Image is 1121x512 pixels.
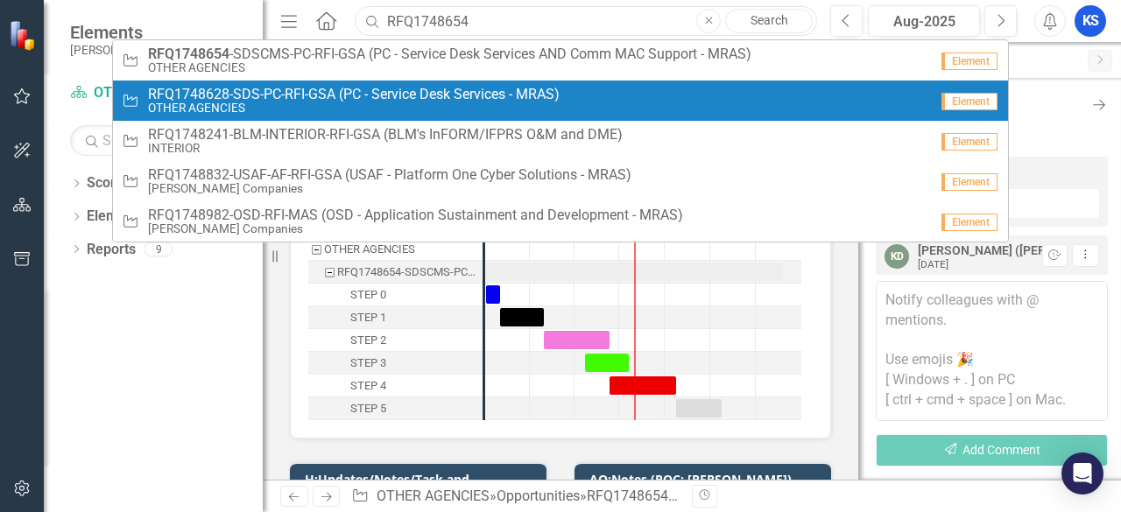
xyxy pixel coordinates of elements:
h3: AQ:Notes (POC: [PERSON_NAME])([URL][DOMAIN_NAME]) [589,473,822,500]
a: RFQ1748241-BLM-INTERIOR-RFI-GSA (BLM's InFORM/IFPRS O&M and DME)INTERIORElement [113,121,1008,161]
div: Task: Start date: 2025-07-08 End date: 2025-08-07 [308,352,483,375]
span: Element [941,173,998,191]
a: OTHER AGENCIES [377,487,490,504]
a: -SDSCMS-PC-RFI-GSA (PC - Service Desk Services AND Comm MAC Support - MRAS)OTHER AGENCIESElement [113,40,1008,81]
div: STEP 4 [350,375,386,397]
div: STEP 1 [350,306,386,329]
div: Task: Start date: 2025-05-11 End date: 2025-06-10 [308,306,483,329]
div: 9 [145,242,173,256]
div: RFQ1748654-SDSCMS-PC-RFI-GSA (PC - Service Desk Services AND Comm MAC Support - MRAS) [308,261,483,284]
div: STEP 2 [308,329,483,352]
div: RFQ1748654-SDSCMS-PC-RFI-GSA (PC - Service Desk Services AND Comm MAC Support - MRAS) [337,261,477,284]
small: [PERSON_NAME] Companies [148,182,631,195]
div: Task: Start date: 2025-09-08 End date: 2025-10-08 [676,399,722,417]
h3: H:Updates/Notes/Task and Assignments (PdM/PM) [305,473,538,500]
span: RFQ1748241-BLM-INTERIOR-RFI-GSA (BLM's InFORM/IFPRS O&M and DME) [148,127,623,143]
button: Add Comment [876,434,1108,466]
div: Task: OTHER AGENCIES Start date: 2025-05-01 End date: 2025-05-02 [308,238,483,261]
div: STEP 3 [350,352,386,375]
a: Reports [87,240,136,260]
span: Element [941,214,998,231]
small: [PERSON_NAME] Companies [148,222,683,235]
a: RFQ1748628-SDS-PC-RFI-GSA (PC - Service Desk Services - MRAS)OTHER AGENCIESElement [113,81,1008,121]
div: STEP 4 [308,375,483,397]
div: Task: Start date: 2025-07-25 End date: 2025-09-08 [308,375,483,397]
div: STEP 1 [308,306,483,329]
span: Element [941,133,998,151]
small: OTHER AGENCIES [148,102,560,115]
div: Task: Start date: 2025-05-01 End date: 2025-11-18 [308,261,483,284]
small: [DATE] [918,258,948,270]
div: Task: Start date: 2025-06-10 End date: 2025-07-25 [308,329,483,352]
div: STEP 5 [350,397,386,420]
span: RFQ1748832-USAF-AF-RFI-GSA (USAF - Platform One Cyber Solutions - MRAS) [148,167,631,183]
img: ClearPoint Strategy [9,20,39,51]
span: RFQ1748982-OSD-RFI-MAS (OSD - Application Sustainment and Development - MRAS) [148,207,683,223]
a: Opportunities [497,487,580,504]
div: Task: Start date: 2025-05-11 End date: 2025-06-10 [500,308,544,326]
span: Element [941,53,998,70]
a: Elements [87,207,145,227]
div: STEP 0 [350,284,386,306]
span: -SDSCMS-PC-RFI-GSA (PC - Service Desk Services AND Comm MAC Support - MRAS) [148,46,751,62]
a: RFQ1748982-OSD-RFI-MAS (OSD - Application Sustainment and Development - MRAS)[PERSON_NAME] Compan... [113,201,1008,242]
div: STEP 0 [308,284,483,306]
a: OTHER AGENCIES [70,83,245,103]
span: Elements [70,22,225,43]
span: RFQ1748628-SDS-PC-RFI-GSA (PC - Service Desk Services - MRAS) [148,87,560,102]
a: RFQ1748832-USAF-AF-RFI-GSA (USAF - Platform One Cyber Solutions - MRAS)[PERSON_NAME] CompaniesEle... [113,161,1008,201]
div: Open Intercom Messenger [1061,452,1103,494]
small: [PERSON_NAME] Companies [70,43,225,57]
a: Search [725,9,813,33]
input: Search Below... [70,125,245,156]
div: KD [885,244,909,269]
div: Task: Start date: 2025-06-10 End date: 2025-07-25 [544,331,610,349]
small: OTHER AGENCIES [148,61,751,74]
div: STEP 2 [350,329,386,352]
button: KS [1075,5,1106,37]
div: Task: Start date: 2025-09-08 End date: 2025-10-08 [308,397,483,420]
div: STEP 5 [308,397,483,420]
button: Aug-2025 [868,5,980,37]
input: Search ClearPoint... [355,6,817,37]
div: OTHER AGENCIES [308,238,483,261]
div: Task: Start date: 2025-07-25 End date: 2025-09-08 [610,376,676,395]
div: Aug-2025 [874,11,974,32]
div: STEP 3 [308,352,483,375]
div: Task: Start date: 2025-07-08 End date: 2025-08-07 [585,354,629,372]
div: OTHER AGENCIES [324,238,415,261]
div: Task: Start date: 2025-05-01 End date: 2025-05-11 [486,285,500,304]
span: Element [941,93,998,110]
div: » » [351,487,679,507]
a: Scorecards [87,173,159,193]
div: Task: Start date: 2025-05-01 End date: 2025-05-11 [308,284,483,306]
small: INTERIOR [148,142,623,155]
